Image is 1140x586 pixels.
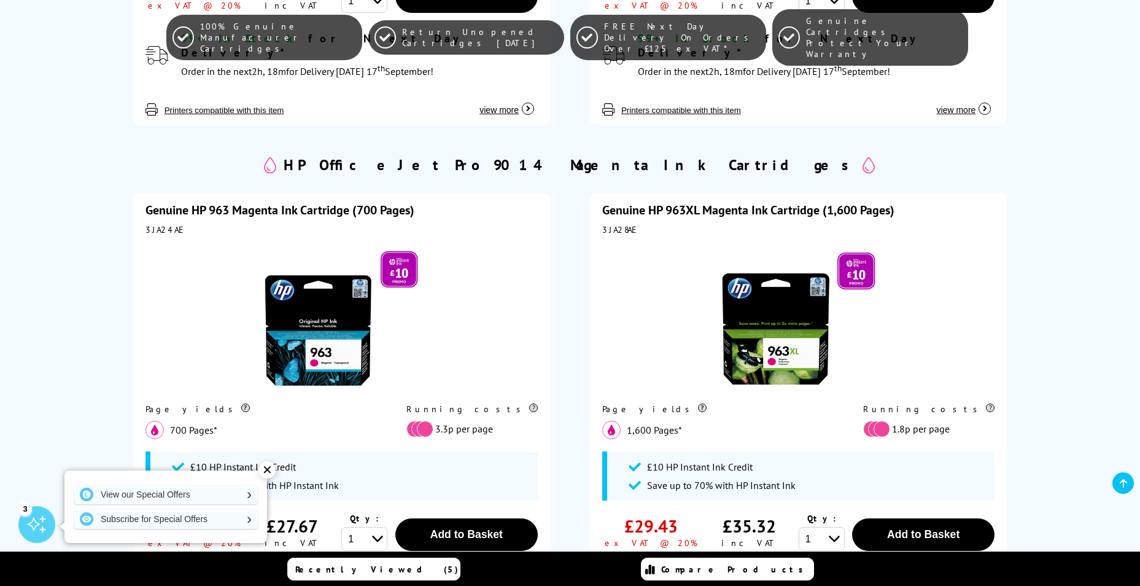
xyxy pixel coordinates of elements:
img: HP 963 Magenta Ink Cartridge (700 Pages) [265,241,418,395]
span: view more [479,105,519,115]
span: Qty: [807,513,836,524]
button: view more [476,92,538,115]
div: £27.67 [266,515,318,537]
span: £10 HP Instant Ink Credit [647,461,753,473]
img: magenta_icon.svg [145,421,164,439]
span: Qty: [350,513,379,524]
div: ex VAT @ 20% [605,537,697,549]
div: ex VAT @ 20% [148,537,241,549]
div: Page yields [602,404,838,415]
span: 100% Genuine Manufacturer Cartridges [200,21,355,54]
span: 700 Pages* [170,424,217,436]
li: 3.3p per page [406,421,532,437]
div: Running costs [406,404,538,415]
a: Compare Products [641,558,814,580]
div: inc VAT [721,537,777,549]
span: £10 HP Instant Ink Credit [190,461,296,473]
button: Printers compatible with this item [618,105,745,115]
button: view more [933,92,995,115]
span: Order in the next for Delivery [DATE] 17 September! [638,65,890,77]
div: 3JA28AE [602,224,995,235]
span: Genuine Cartridges Protect Your Warranty [806,15,961,60]
span: Return Unopened Cartridges [DATE] [402,26,557,49]
a: Subscribe for Special Offers [74,509,258,529]
span: 1,600 Pages* [627,424,682,436]
div: Page yields [145,404,381,415]
div: 3 [18,502,32,515]
h2: HP OfficeJet Pro 9014 Magenta Ink Cartridges [284,155,856,174]
span: Compare Products [661,564,810,575]
span: 2h, 18m [708,65,743,77]
span: Save up to 70% with HP Instant Ink [647,479,796,491]
button: Add to Basket [395,518,538,551]
li: 1.8p per page [863,421,988,437]
a: View our Special Offers [74,485,258,504]
span: 2h, 18m [252,65,286,77]
a: Genuine HP 963 Magenta Ink Cartridge (700 Pages) [145,202,414,218]
div: £29.43 [624,515,678,537]
div: Running costs [863,404,995,415]
img: magenta_icon.svg [602,421,621,439]
span: Recently Viewed (5) [295,564,459,575]
img: HP 963XL Magenta Ink Cartridge (1,600 Pages) [722,241,875,395]
div: £35.32 [723,515,776,537]
span: Order in the next for Delivery [DATE] 17 September! [181,65,433,77]
div: inc VAT [265,537,320,549]
div: ✕ [258,461,276,479]
button: Add to Basket [852,518,995,551]
span: Add to Basket [430,528,503,541]
div: 3JA24AE [145,224,538,235]
a: Genuine HP 963XL Magenta Ink Cartridge (1,600 Pages) [602,202,894,218]
a: Recently Viewed (5) [287,558,460,580]
span: FREE Next Day Delivery On Orders Over £125 ex VAT* [604,21,759,54]
span: view more [937,105,976,115]
button: Printers compatible with this item [161,105,288,115]
span: Add to Basket [887,528,960,541]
